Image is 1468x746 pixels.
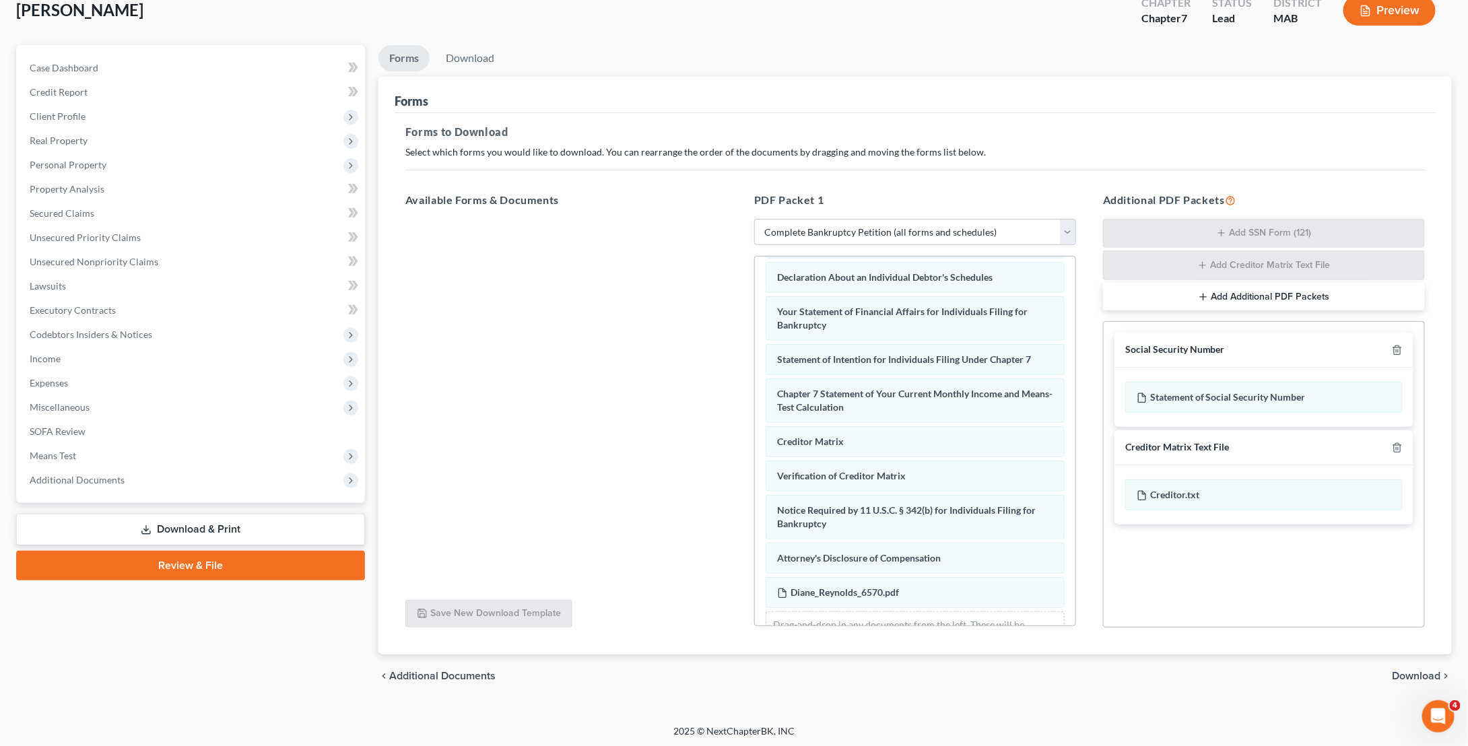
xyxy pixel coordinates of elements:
[30,474,125,485] span: Additional Documents
[777,504,1036,529] span: Notice Required by 11 U.S.C. § 342(b) for Individuals Filing for Bankruptcy
[791,586,899,598] span: Diane_Reynolds_6570.pdf
[777,436,844,447] span: Creditor Matrix
[405,124,1425,140] h5: Forms to Download
[19,419,365,444] a: SOFA Review
[30,159,106,170] span: Personal Property
[1212,11,1252,26] div: Lead
[30,207,94,219] span: Secured Claims
[19,298,365,323] a: Executory Contracts
[1125,441,1230,454] div: Creditor Matrix Text File
[30,329,152,340] span: Codebtors Insiders & Notices
[1103,250,1425,280] button: Add Creditor Matrix Text File
[30,426,86,437] span: SOFA Review
[30,377,68,388] span: Expenses
[1103,219,1425,248] button: Add SSN Form (121)
[30,183,104,195] span: Property Analysis
[30,304,116,316] span: Executory Contracts
[19,56,365,80] a: Case Dashboard
[777,353,1031,365] span: Statement of Intention for Individuals Filing Under Chapter 7
[1273,11,1322,26] div: MAB
[19,177,365,201] a: Property Analysis
[1393,671,1441,681] span: Download
[405,145,1425,159] p: Select which forms you would like to download. You can rearrange the order of the documents by dr...
[777,271,993,283] span: Declaration About an Individual Debtor's Schedules
[1393,671,1452,681] button: Download chevron_right
[16,514,365,545] a: Download & Print
[30,280,66,292] span: Lawsuits
[378,45,430,71] a: Forms
[30,401,90,413] span: Miscellaneous
[1103,192,1425,208] h5: Additional PDF Packets
[1125,382,1403,413] div: Statement of Social Security Number
[1181,11,1187,24] span: 7
[395,93,428,109] div: Forms
[30,353,61,364] span: Income
[30,135,88,146] span: Real Property
[389,671,496,681] span: Additional Documents
[30,256,158,267] span: Unsecured Nonpriority Claims
[1422,700,1455,733] iframe: Intercom live chat
[1103,283,1425,311] button: Add Additional PDF Packets
[19,80,365,104] a: Credit Report
[1450,700,1461,711] span: 4
[777,306,1028,331] span: Your Statement of Financial Affairs for Individuals Filing for Bankruptcy
[777,388,1053,413] span: Chapter 7 Statement of Your Current Monthly Income and Means-Test Calculation
[405,192,727,208] h5: Available Forms & Documents
[378,671,389,681] i: chevron_left
[19,201,365,226] a: Secured Claims
[30,86,88,98] span: Credit Report
[1441,671,1452,681] i: chevron_right
[19,250,365,274] a: Unsecured Nonpriority Claims
[405,600,572,628] button: Save New Download Template
[1141,11,1191,26] div: Chapter
[777,470,906,481] span: Verification of Creditor Matrix
[30,62,98,73] span: Case Dashboard
[30,232,141,243] span: Unsecured Priority Claims
[30,450,76,461] span: Means Test
[19,226,365,250] a: Unsecured Priority Claims
[766,611,1065,662] div: Drag-and-drop in any documents from the left. These will be merged into the Petition PDF Packet. ...
[30,110,86,122] span: Client Profile
[1125,479,1403,510] div: Creditor.txt
[777,552,941,564] span: Attorney's Disclosure of Compensation
[378,671,496,681] a: chevron_left Additional Documents
[1125,343,1225,356] div: Social Security Number
[16,551,365,580] a: Review & File
[19,274,365,298] a: Lawsuits
[435,45,505,71] a: Download
[754,192,1076,208] h5: PDF Packet 1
